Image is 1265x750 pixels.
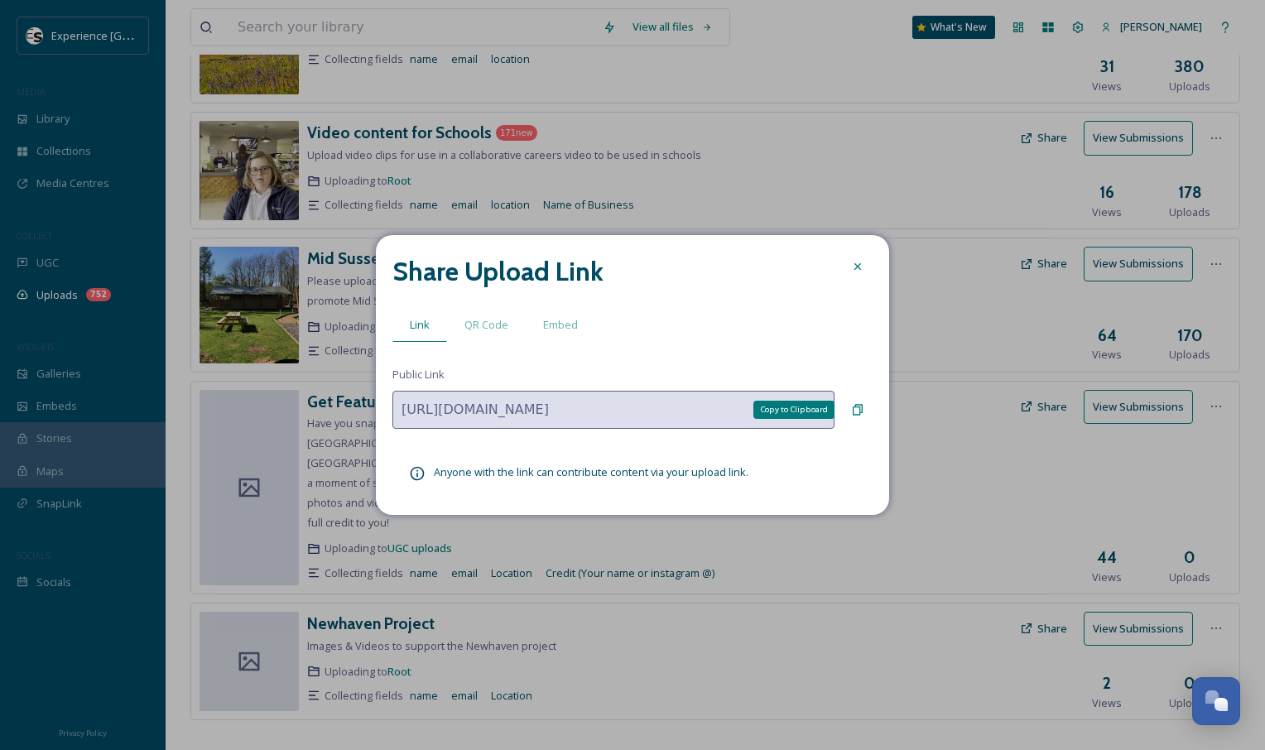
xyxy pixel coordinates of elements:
[392,367,445,382] span: Public Link
[543,317,578,333] span: Embed
[392,252,604,291] h2: Share Upload Link
[1192,677,1240,725] button: Open Chat
[434,464,748,479] span: Anyone with the link can contribute content via your upload link.
[753,401,835,419] div: Copy to Clipboard
[464,317,508,333] span: QR Code
[410,317,430,333] span: Link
